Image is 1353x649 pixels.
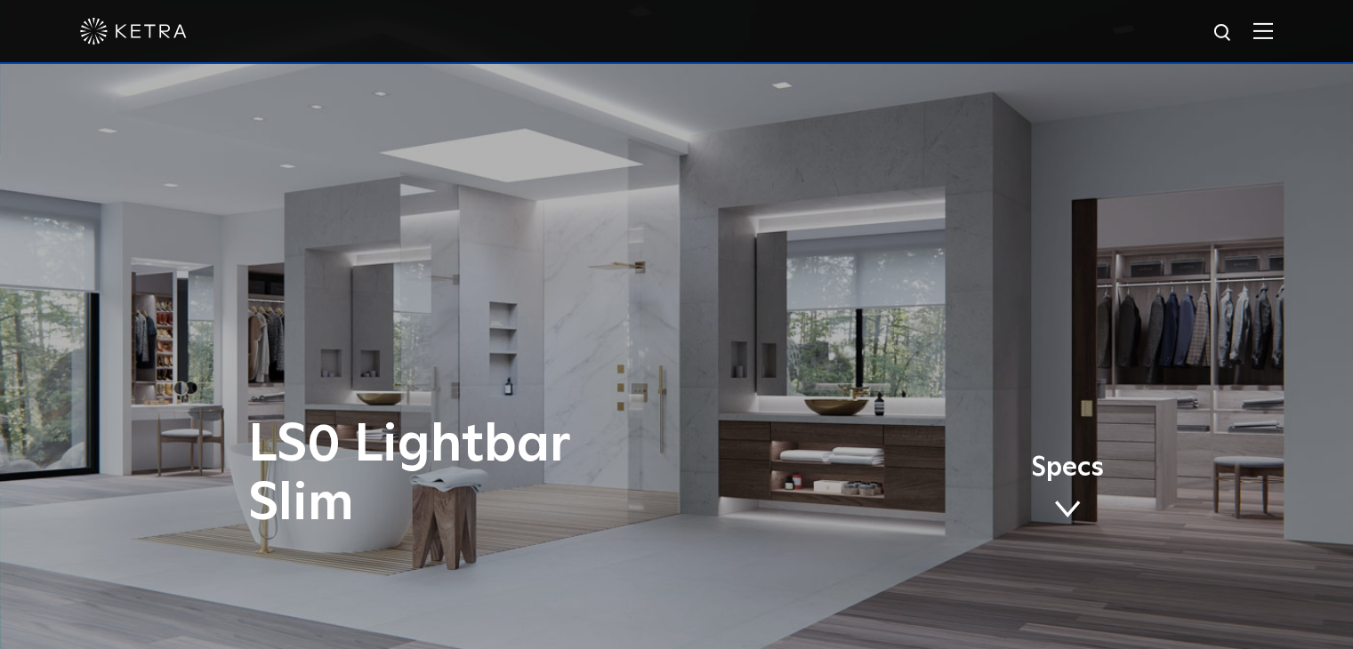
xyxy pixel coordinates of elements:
img: Hamburger%20Nav.svg [1253,22,1273,39]
img: ketra-logo-2019-white [80,18,187,44]
span: Specs [1031,455,1104,481]
h1: LS0 Lightbar Slim [248,416,751,533]
img: search icon [1212,22,1235,44]
a: Specs [1031,455,1104,525]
